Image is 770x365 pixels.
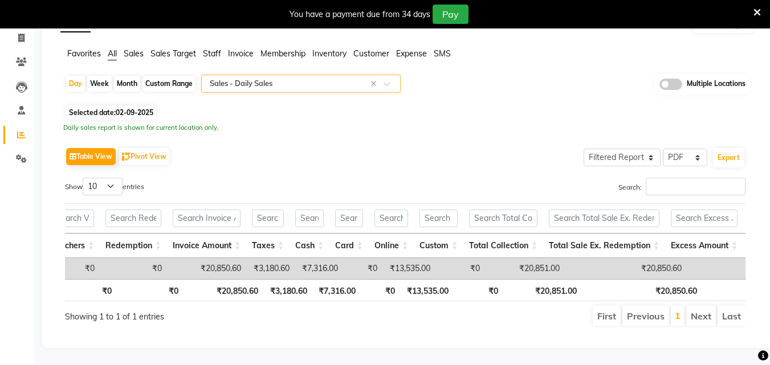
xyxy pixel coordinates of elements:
div: Daily sales report is shown for current location only. [63,123,752,133]
td: ₹0 [344,258,383,279]
th: ₹20,850.60 [582,279,702,301]
th: Total Collection: activate to sort column ascending [463,233,543,258]
span: Favorites [67,48,101,59]
input: Search Total Sale Ex. Redemption [549,210,659,227]
div: Custom Range [142,76,195,92]
span: Multiple Locations [687,79,745,90]
a: 1 [675,310,681,321]
button: Table View [66,148,116,165]
button: Export [713,148,744,167]
span: Sales Target [150,48,196,59]
th: ₹7,316.00 [313,279,362,301]
th: Card: activate to sort column ascending [329,233,369,258]
span: 02-09-2025 [116,108,153,117]
th: ₹13,535.00 [401,279,454,301]
td: ₹3,180.60 [247,258,295,279]
td: ₹20,850.60 [168,258,247,279]
input: Search Excess Amount [671,210,738,227]
span: Customer [353,48,389,59]
td: ₹0 [46,258,100,279]
th: ₹0 [454,279,504,301]
td: ₹0 [436,258,486,279]
span: Invoice [228,48,254,59]
th: Cash: activate to sort column ascending [290,233,329,258]
th: ₹20,850.60 [184,279,264,301]
span: Staff [203,48,221,59]
div: Week [87,76,112,92]
th: ₹20,851.00 [504,279,583,301]
input: Search Custom [419,210,458,227]
th: Excess Amount: activate to sort column ascending [665,233,743,258]
div: Day [66,76,85,92]
input: Search Invoice Amount [173,210,241,227]
img: pivot.png [122,153,131,161]
th: Vouchers: activate to sort column ascending [45,233,100,258]
th: ₹3,180.60 [264,279,313,301]
th: ₹0 [62,279,117,301]
td: ₹20,850.60 [565,258,687,279]
th: Taxes: activate to sort column ascending [246,233,290,258]
input: Search Taxes [252,210,284,227]
th: ₹0 [117,279,184,301]
th: ₹0 [361,279,400,301]
span: Inventory [312,48,347,59]
label: Search: [618,178,745,195]
th: Custom: activate to sort column ascending [414,233,463,258]
span: Expense [396,48,427,59]
input: Search Redemption [105,210,161,227]
div: You have a payment due from 34 days [290,9,430,20]
span: All [108,48,117,59]
td: ₹7,316.00 [295,258,344,279]
div: Showing 1 to 1 of 1 entries [65,305,339,323]
td: ₹20,851.00 [486,258,565,279]
input: Search Total Collection [469,210,537,227]
th: Total Sale Ex. Redemption: activate to sort column ascending [543,233,665,258]
input: Search Cash [295,210,324,227]
td: ₹0 [687,258,765,279]
select: Showentries [83,178,123,195]
span: Selected date: [66,105,156,120]
span: Clear all [370,78,380,90]
td: ₹13,535.00 [383,258,436,279]
input: Search Card [335,210,363,227]
td: ₹0 [100,258,168,279]
span: Membership [260,48,305,59]
th: Redemption: activate to sort column ascending [100,233,167,258]
input: Search Online [374,210,408,227]
input: Search Vouchers [51,210,94,227]
div: Month [114,76,140,92]
button: Pivot View [119,148,169,165]
span: SMS [434,48,451,59]
th: Invoice Amount: activate to sort column ascending [167,233,246,258]
button: Pay [433,5,468,24]
th: Online: activate to sort column ascending [369,233,414,258]
label: Show entries [65,178,144,195]
input: Search: [646,178,745,195]
span: Sales [124,48,144,59]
